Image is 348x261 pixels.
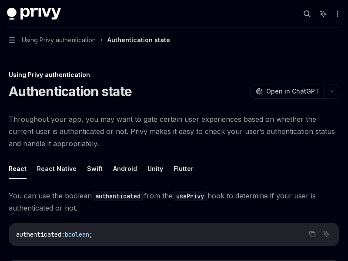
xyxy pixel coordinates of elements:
img: dark logo [7,8,61,20]
span: Throughout your app, you may want to gate certain user experiences based on whether the current u... [9,113,339,150]
span: : [61,231,65,238]
span: authenticated [16,231,61,238]
button: Ask AI [321,228,332,240]
h1: Authentication state [9,84,132,99]
span: Using Privy authentication [22,35,96,45]
button: Open in ChatGPT [250,84,325,99]
button: React [9,158,27,179]
button: React Native [37,158,77,179]
span: ; [89,231,93,238]
span: Open in ChatGPT [266,87,319,96]
div: Authentication state [107,35,170,45]
span: boolean [65,231,89,238]
button: More actions [332,8,341,20]
button: Flutter [174,158,194,179]
button: Unity [147,158,163,179]
button: Swift [87,158,103,179]
div: Using Privy authentication [9,70,339,79]
code: authenticated [92,191,144,201]
button: Android [113,158,137,179]
span: You can use the boolean from the hook to determine if your user is authenticated or not. [9,190,339,214]
code: usePrivy [173,191,207,201]
button: Copy the contents from the code block [307,228,318,240]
